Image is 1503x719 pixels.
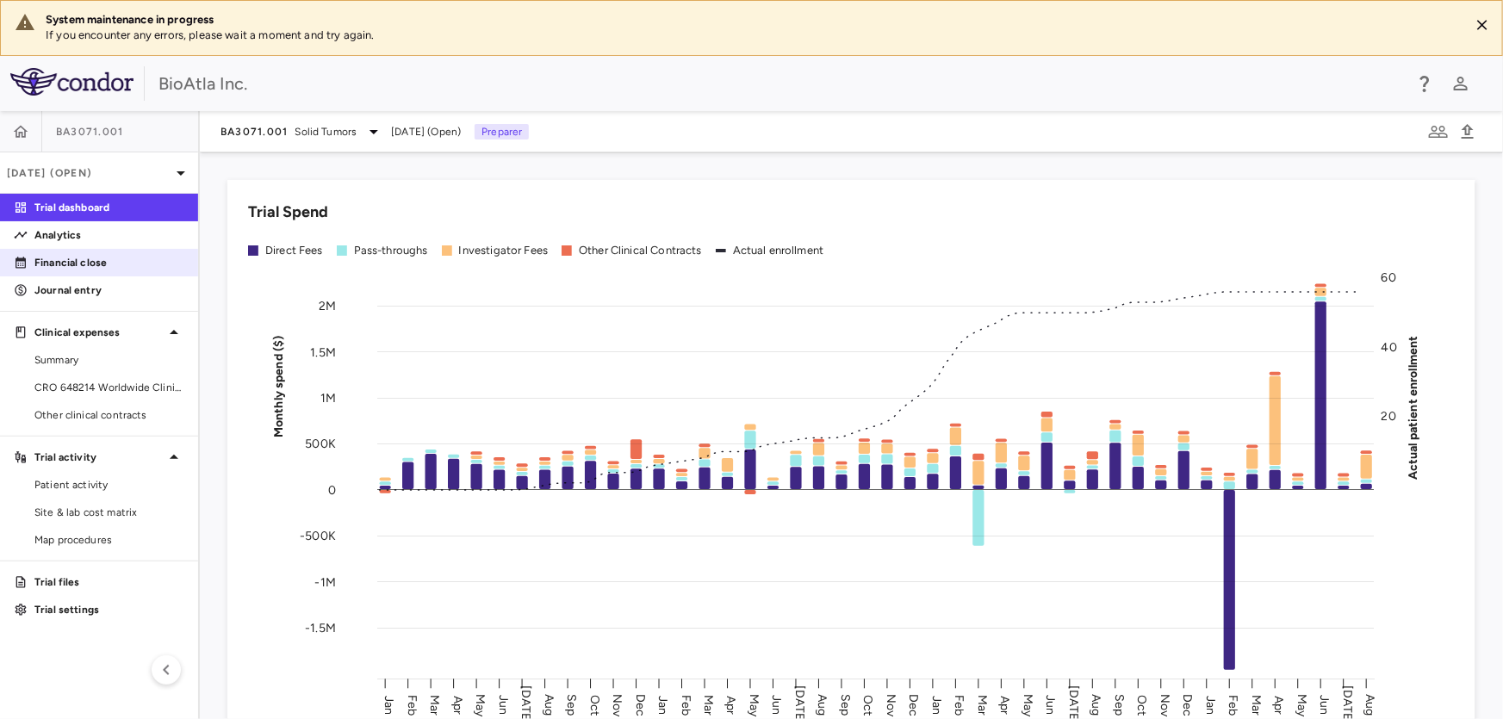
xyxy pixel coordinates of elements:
span: Summary [34,352,184,368]
p: Financial close [34,255,184,270]
span: Patient activity [34,477,184,493]
p: Trial dashboard [34,200,184,215]
text: Mar [427,694,442,715]
p: [DATE] (Open) [7,165,171,181]
p: Journal entry [34,282,184,298]
text: Mar [701,694,716,715]
div: Other Clinical Contracts [579,243,702,258]
tspan: 1M [320,391,336,406]
img: logo-full-SnFGN8VE.png [10,68,134,96]
text: Feb [953,694,967,715]
p: Preparer [475,124,529,139]
p: Trial settings [34,602,184,617]
span: Solid Tumors [295,124,357,139]
text: Sep [1112,694,1127,716]
div: Investigator Fees [459,243,549,258]
tspan: 40 [1382,339,1397,354]
h6: Trial Spend [248,201,328,224]
span: Other clinical contracts [34,407,184,423]
text: Jan [1203,695,1218,714]
text: Apr [724,695,739,714]
text: Mar [1249,694,1264,715]
text: Feb [1227,694,1241,715]
text: Aug [1363,694,1378,716]
text: Feb [679,694,693,715]
tspan: 1.5M [310,344,336,359]
tspan: Monthly spend ($) [271,335,286,437]
tspan: -500K [300,529,336,543]
text: Jun [770,695,785,715]
text: Nov [884,693,898,716]
text: Oct [1135,694,1150,715]
text: Dec [633,693,648,716]
tspan: 2M [319,299,336,313]
text: Mar [975,694,990,715]
p: Trial files [34,574,184,590]
div: System maintenance in progress [46,12,1456,28]
text: May [1021,693,1035,716]
text: Jan [929,695,944,714]
div: Direct Fees [265,243,323,258]
div: BioAtla Inc. [158,71,1403,96]
p: Trial activity [34,449,164,465]
text: Dec [907,693,922,716]
text: Jun [1044,695,1059,715]
tspan: -1.5M [305,621,336,635]
text: Apr [1272,695,1287,714]
text: Dec [1181,693,1196,716]
text: Nov [610,693,624,716]
text: Jun [496,695,511,715]
text: Feb [405,694,419,715]
text: Nov [1158,693,1172,716]
tspan: 0 [328,483,336,498]
text: Sep [838,694,853,716]
text: May [1295,693,1309,716]
p: Clinical expenses [34,325,164,340]
span: CRO 648214 Worldwide Clinical Trials Holdings, Inc. [34,380,184,395]
text: Oct [587,694,602,715]
tspan: Actual patient enrollment [1407,335,1421,480]
text: Oct [861,694,876,715]
tspan: 60 [1382,270,1396,285]
text: May [473,693,488,716]
text: Jan [382,695,396,714]
span: BA3071.001 [56,125,124,139]
tspan: 20 [1382,409,1396,424]
div: Pass-throughs [354,243,428,258]
p: If you encounter any errors, please wait a moment and try again. [46,28,1456,43]
text: Sep [564,694,579,716]
text: Apr [450,695,465,714]
span: [DATE] (Open) [391,124,461,139]
text: Aug [816,694,830,716]
text: Aug [1090,694,1104,716]
text: May [747,693,761,716]
p: Analytics [34,227,184,243]
span: BA3071.001 [220,125,289,139]
tspan: 500K [305,437,336,451]
span: Site & lab cost matrix [34,505,184,520]
text: Jun [1318,695,1332,715]
span: Map procedures [34,532,184,548]
text: Jan [655,695,670,714]
div: Actual enrollment [733,243,824,258]
tspan: -1M [315,574,336,589]
text: Aug [542,694,556,716]
text: Apr [998,695,1013,714]
button: Close [1469,12,1495,38]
